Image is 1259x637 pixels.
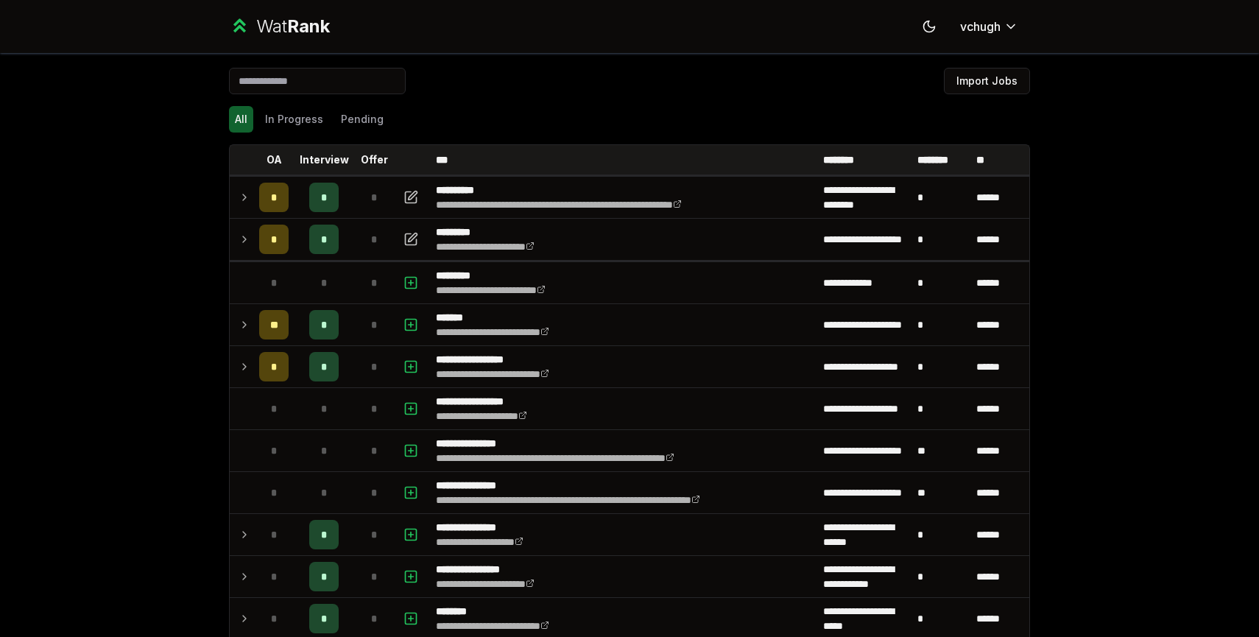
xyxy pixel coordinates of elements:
[300,152,349,167] p: Interview
[229,15,330,38] a: WatRank
[256,15,330,38] div: Wat
[259,106,329,133] button: In Progress
[229,106,253,133] button: All
[944,68,1030,94] button: Import Jobs
[361,152,388,167] p: Offer
[960,18,1001,35] span: vchugh
[287,15,330,37] span: Rank
[267,152,282,167] p: OA
[335,106,389,133] button: Pending
[948,13,1030,40] button: vchugh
